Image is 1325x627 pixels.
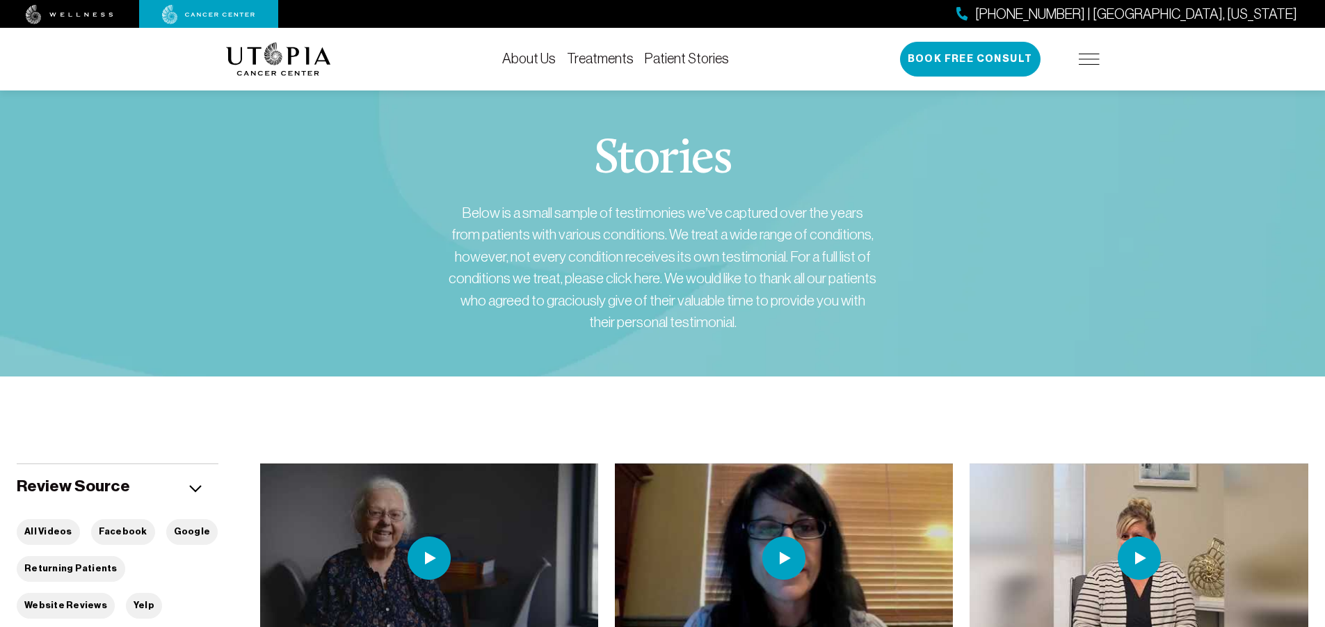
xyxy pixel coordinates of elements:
button: All Videos [17,519,80,545]
button: Facebook [91,519,155,545]
button: Returning Patients [17,556,125,582]
a: [PHONE_NUMBER] | [GEOGRAPHIC_DATA], [US_STATE] [956,4,1297,24]
img: cancer center [162,5,255,24]
a: About Us [502,51,556,66]
img: wellness [26,5,113,24]
img: logo [226,42,331,76]
img: play icon [762,537,805,580]
h1: Stories [594,135,732,185]
span: [PHONE_NUMBER] | [GEOGRAPHIC_DATA], [US_STATE] [975,4,1297,24]
img: icon-hamburger [1079,54,1100,65]
h5: Review Source [17,475,130,497]
a: Treatments [567,51,634,66]
img: icon [189,485,202,493]
button: Website Reviews [17,593,115,619]
button: Google [166,519,218,545]
a: Patient Stories [645,51,729,66]
div: Below is a small sample of testimonies we’ve captured over the years from patients with various c... [447,202,878,333]
button: Yelp [126,593,162,619]
img: play icon [408,537,451,580]
button: Book Free Consult [900,42,1041,77]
